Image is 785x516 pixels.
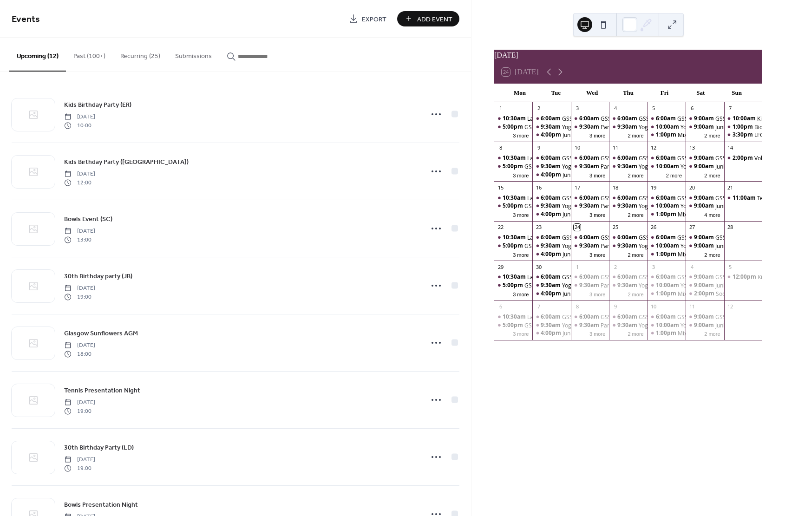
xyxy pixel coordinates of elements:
[715,202,774,210] div: Junior Tennis Coaching
[656,242,680,250] span: 10:00am
[715,154,749,162] div: GSSC Fitness
[682,84,719,102] div: Sat
[724,131,762,139] div: LFC Match
[680,202,750,210] div: Yoga with [PERSON_NAME]
[601,202,686,210] div: Parant is Paiste Gaelic Playgroup
[648,163,686,170] div: Yoga with Penelope
[579,115,601,123] span: 6:00am
[715,163,774,170] div: Junior Tennis Coaching
[612,263,619,270] div: 2
[64,100,131,110] span: Kids Birthday Party (ER)
[715,115,749,123] div: GSSC Fitness
[733,194,757,202] span: 11:00am
[535,263,542,270] div: 30
[503,234,527,242] span: 10:30am
[574,84,610,102] div: Wed
[680,242,750,250] div: Yoga with [PERSON_NAME]
[571,163,609,170] div: Parant is Paiste Gaelic Playgroup
[612,224,619,231] div: 25
[733,123,754,131] span: 1:00pm
[541,163,562,170] span: 9:30am
[609,163,647,170] div: Yoga with Penelope
[639,273,673,281] div: GSSC Fitness
[574,184,581,191] div: 17
[646,84,682,102] div: Fri
[686,273,724,281] div: GSSC Fitness
[700,329,724,337] button: 2 more
[639,115,673,123] div: GSSC Fitness
[694,194,715,202] span: 9:00am
[650,184,657,191] div: 19
[601,163,686,170] div: Parant is Paiste Gaelic Playgroup
[64,329,138,339] span: Glasgow Sunflowers AGM
[700,250,724,258] button: 2 more
[541,273,562,281] span: 6:00am
[694,163,715,170] span: 9:00am
[527,194,608,202] div: La Leche Breast Feeding Group
[656,250,678,258] span: 1:00pm
[503,273,527,281] span: 10:30am
[527,234,608,242] div: La Leche Breast Feeding Group
[609,123,647,131] div: Yoga with Penelope
[656,154,677,162] span: 6:00am
[574,224,581,231] div: 24
[64,178,95,187] span: 12:00
[497,263,504,270] div: 29
[617,163,639,170] span: 9:30am
[586,250,609,258] button: 3 more
[719,84,755,102] div: Sun
[733,154,754,162] span: 2:00pm
[579,202,601,210] span: 9:30am
[64,157,189,167] span: Kids Birthday Party ([GEOGRAPHIC_DATA])
[686,234,724,242] div: GSSC Fitness
[574,105,581,112] div: 3
[727,184,734,191] div: 21
[497,184,504,191] div: 15
[574,144,581,151] div: 10
[535,105,542,112] div: 2
[754,131,781,139] div: LFC Match
[727,224,734,231] div: 28
[563,210,603,218] div: Junior Coaching
[688,263,695,270] div: 4
[494,115,532,123] div: La Leche Breast Feeding Group
[694,115,715,123] span: 9:00am
[678,131,719,139] div: Mixed Coaching
[503,115,527,123] span: 10:30am
[688,184,695,191] div: 20
[678,210,719,218] div: Mixed Coaching
[113,38,168,71] button: Recurring (25)
[541,202,562,210] span: 9:30am
[64,170,95,178] span: [DATE]
[617,123,639,131] span: 9:30am
[648,154,686,162] div: GSSC Fitness
[650,105,657,112] div: 5
[541,194,562,202] span: 6:00am
[686,163,724,170] div: Junior Tennis Coaching
[648,234,686,242] div: GSSC Fitness
[700,131,724,139] button: 2 more
[532,163,570,170] div: Yoga with Penelope
[694,242,715,250] span: 9:00am
[66,38,113,71] button: Past (100+)
[541,131,563,139] span: 4:00pm
[617,115,639,123] span: 6:00am
[494,234,532,242] div: La Leche Breast Feeding Group
[624,250,647,258] button: 2 more
[579,234,601,242] span: 6:00am
[509,171,532,179] button: 3 more
[64,385,140,396] a: Tennis Presentation Night
[571,115,609,123] div: GSSC Fitness
[624,329,647,337] button: 2 more
[688,144,695,151] div: 13
[532,154,570,162] div: GSSC Fitness
[677,273,711,281] div: GSSC Fitness
[612,144,619,151] div: 11
[656,131,678,139] span: 1:00pm
[509,131,532,139] button: 3 more
[733,115,757,123] span: 10:00am
[601,234,635,242] div: GSSC Fitness
[64,500,138,510] span: Bowls Presentation Night
[494,273,532,281] div: La Leche Breast Feeding Group
[700,210,724,218] button: 4 more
